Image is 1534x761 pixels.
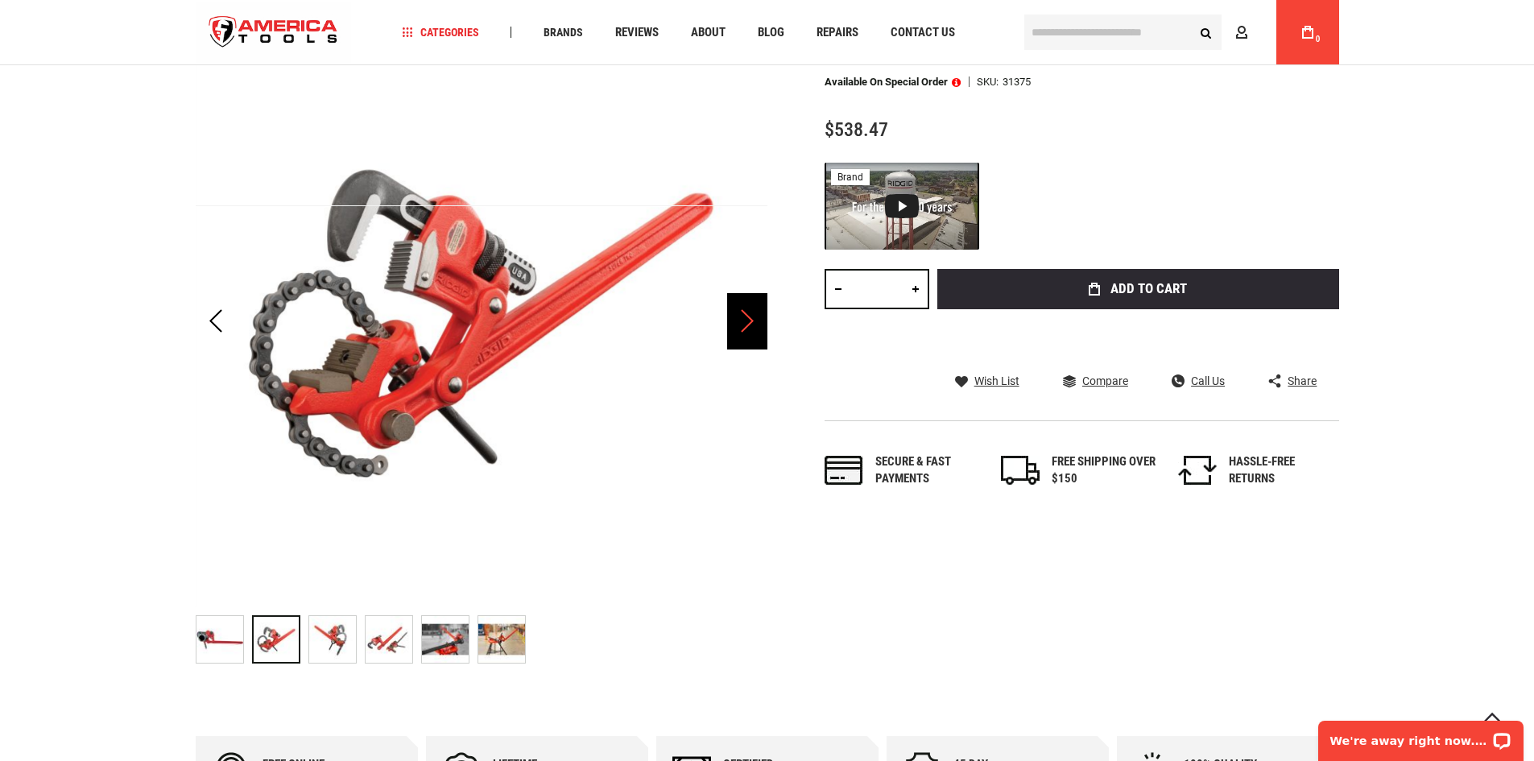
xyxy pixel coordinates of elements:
span: Share [1288,375,1317,387]
span: Repairs [817,27,858,39]
a: Repairs [809,22,866,43]
button: Search [1191,17,1222,48]
span: Contact Us [891,27,955,39]
div: 31375 [1003,77,1031,87]
div: RIDGID 31375 WRENCH, S2 COMP LEVERAGE [252,607,308,672]
img: RIDGID 31375 WRENCH, S2 COMP LEVERAGE [196,616,243,663]
img: RIDGID 31375 WRENCH, S2 COMP LEVERAGE [478,616,525,663]
img: America Tools [196,2,352,63]
span: Categories [402,27,479,38]
span: Blog [758,27,784,39]
a: Contact Us [883,22,962,43]
a: Wish List [955,374,1019,388]
a: store logo [196,2,352,63]
span: Wish List [974,375,1019,387]
a: Categories [395,22,486,43]
img: RIDGID 31375 WRENCH, S2 COMP LEVERAGE [366,616,412,663]
img: returns [1178,456,1217,485]
img: payments [825,456,863,485]
strong: SKU [977,77,1003,87]
span: Compare [1082,375,1128,387]
div: HASSLE-FREE RETURNS [1229,453,1333,488]
span: Add to Cart [1110,282,1187,296]
div: Next [727,35,767,607]
div: Previous [196,35,236,607]
span: Brands [544,27,583,38]
a: About [684,22,733,43]
iframe: LiveChat chat widget [1308,710,1534,761]
a: Call Us [1172,374,1225,388]
span: About [691,27,726,39]
div: FREE SHIPPING OVER $150 [1052,453,1156,488]
img: RIDGID 31375 WRENCH, S2 COMP LEVERAGE [422,616,469,663]
a: Blog [750,22,792,43]
p: Available on Special Order [825,77,961,88]
span: Call Us [1191,375,1225,387]
iframe: Secure express checkout frame [934,314,1342,361]
a: Compare [1063,374,1128,388]
img: RIDGID 31375 WRENCH, S2 COMP LEVERAGE [309,616,356,663]
span: Reviews [615,27,659,39]
div: RIDGID 31375 WRENCH, S2 COMP LEVERAGE [421,607,478,672]
span: 0 [1316,35,1321,43]
a: Reviews [608,22,666,43]
span: $538.47 [825,118,888,141]
img: shipping [1001,456,1040,485]
button: Add to Cart [937,269,1339,309]
a: Brands [536,22,590,43]
div: RIDGID 31375 WRENCH, S2 COMP LEVERAGE [196,607,252,672]
div: RIDGID 31375 WRENCH, S2 COMP LEVERAGE [365,607,421,672]
img: RIDGID 31375 WRENCH, S2 COMP LEVERAGE [196,35,767,607]
div: RIDGID 31375 WRENCH, S2 COMP LEVERAGE [308,607,365,672]
div: Secure & fast payments [875,453,980,488]
div: RIDGID 31375 WRENCH, S2 COMP LEVERAGE [478,607,526,672]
